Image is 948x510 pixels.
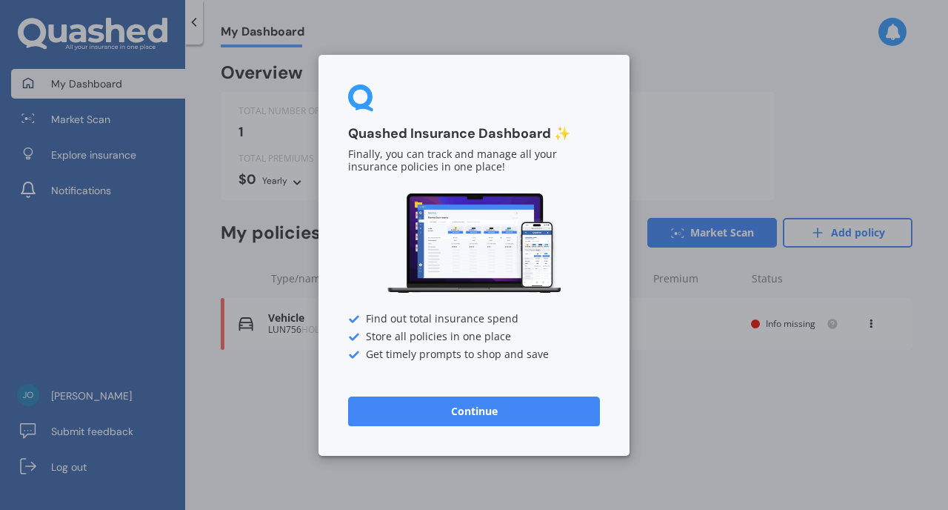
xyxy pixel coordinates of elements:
[348,396,600,425] button: Continue
[348,148,600,173] p: Finally, you can track and manage all your insurance policies in one place!
[348,313,600,325] div: Find out total insurance spend
[348,331,600,342] div: Store all policies in one place
[348,348,600,360] div: Get timely prompts to shop and save
[348,125,600,142] h3: Quashed Insurance Dashboard ✨
[385,191,563,296] img: Dashboard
